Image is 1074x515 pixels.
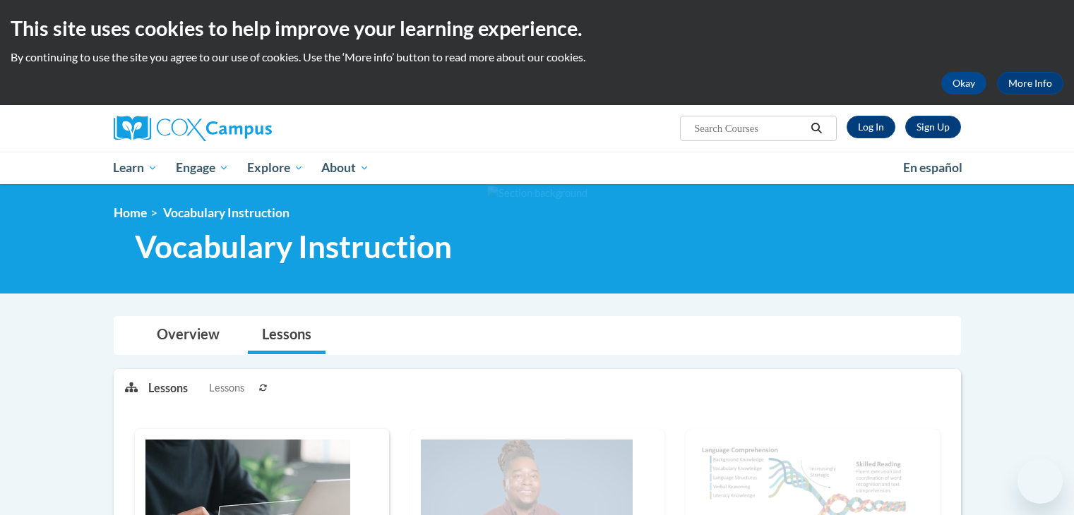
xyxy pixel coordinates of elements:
a: En español [894,153,972,183]
img: Section background [487,186,587,201]
span: Learn [113,159,157,176]
span: En español [903,160,962,175]
span: About [321,159,369,176]
input: Search Courses [693,120,806,137]
a: Lessons [248,317,326,354]
button: Okay [941,72,986,95]
a: Register [905,116,961,138]
span: Engage [176,159,229,176]
a: Engage [167,152,238,184]
a: Overview [143,317,234,354]
span: Explore [247,159,304,176]
a: About [312,152,378,184]
p: By continuing to use the site you agree to our use of cookies. Use the ‘More info’ button to read... [11,49,1063,65]
img: Cox Campus [114,116,272,141]
a: Cox Campus [114,116,382,141]
span: Vocabulary Instruction [163,205,290,220]
iframe: Button to launch messaging window [1018,459,1063,504]
span: Lessons [209,380,244,396]
span: Vocabulary Instruction [135,228,452,265]
div: Main menu [93,152,982,184]
a: Home [114,205,147,220]
a: Learn [105,152,167,184]
button: Search [806,120,827,137]
a: Log In [847,116,895,138]
h2: This site uses cookies to help improve your learning experience. [11,14,1063,42]
a: Explore [238,152,313,184]
p: Lessons [148,380,188,396]
a: More Info [997,72,1063,95]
